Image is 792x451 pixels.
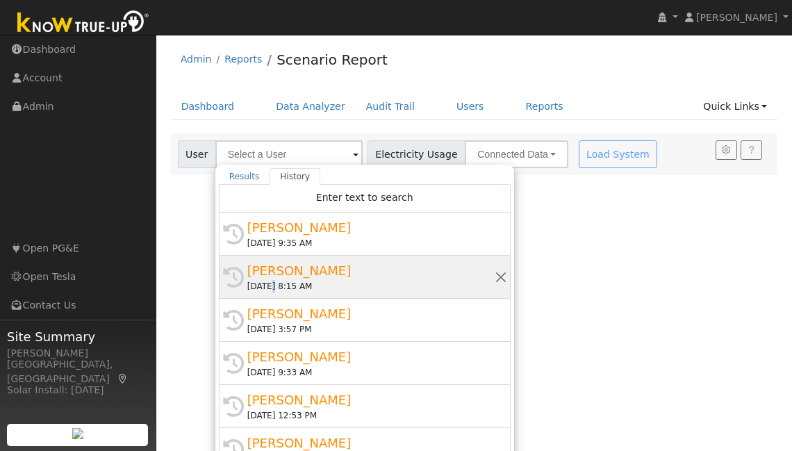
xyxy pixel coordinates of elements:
a: History [270,168,320,185]
button: Connected Data [465,140,568,168]
button: Settings [716,140,737,160]
div: [PERSON_NAME] [7,346,149,361]
i: History [223,267,244,288]
i: History [223,396,244,417]
a: Quick Links [693,94,777,120]
span: Site Summary [7,327,149,346]
div: [GEOGRAPHIC_DATA], [GEOGRAPHIC_DATA] [7,357,149,386]
span: Electricity Usage [368,140,465,168]
div: [DATE] 12:53 PM [247,409,495,422]
div: [DATE] 3:57 PM [247,323,495,336]
a: Audit Trail [356,94,425,120]
a: Admin [181,54,212,65]
span: User [178,140,216,168]
img: retrieve [72,428,83,439]
div: [DATE] 9:35 AM [247,237,495,249]
img: Know True-Up [10,8,156,39]
a: Reports [224,54,262,65]
div: [PERSON_NAME] [247,218,495,237]
a: Dashboard [171,94,245,120]
div: [PERSON_NAME] [247,391,495,409]
i: History [223,224,244,245]
input: Select a User [215,140,363,168]
div: [PERSON_NAME] [247,347,495,366]
div: [DATE] 8:15 AM [247,280,495,293]
a: Reports [515,94,574,120]
a: Scenario Report [277,51,388,68]
a: Data Analyzer [265,94,356,120]
a: Map [117,373,129,384]
i: History [223,310,244,331]
a: Results [219,168,270,185]
a: Help Link [741,140,762,160]
i: History [223,353,244,374]
a: Users [446,94,495,120]
span: Enter text to search [316,192,413,203]
div: [DATE] 9:33 AM [247,366,495,379]
div: [PERSON_NAME] [247,304,495,323]
span: [PERSON_NAME] [696,12,777,23]
div: [PERSON_NAME] [247,261,495,280]
div: Solar Install: [DATE] [7,383,149,397]
button: Remove this history [495,270,508,284]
